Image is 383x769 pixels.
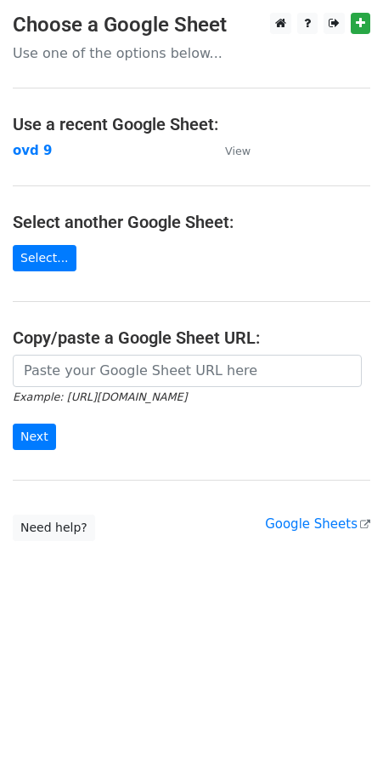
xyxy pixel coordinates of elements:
a: View [208,143,251,158]
p: Use one of the options below... [13,44,370,62]
a: Select... [13,245,76,271]
h4: Select another Google Sheet: [13,212,370,232]
h4: Use a recent Google Sheet: [13,114,370,134]
input: Next [13,424,56,450]
small: Example: [URL][DOMAIN_NAME] [13,390,187,403]
h4: Copy/paste a Google Sheet URL: [13,328,370,348]
small: View [225,145,251,157]
input: Paste your Google Sheet URL here [13,355,362,387]
a: ovd 9 [13,143,52,158]
a: Google Sheets [265,516,370,532]
h3: Choose a Google Sheet [13,13,370,37]
a: Need help? [13,515,95,541]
